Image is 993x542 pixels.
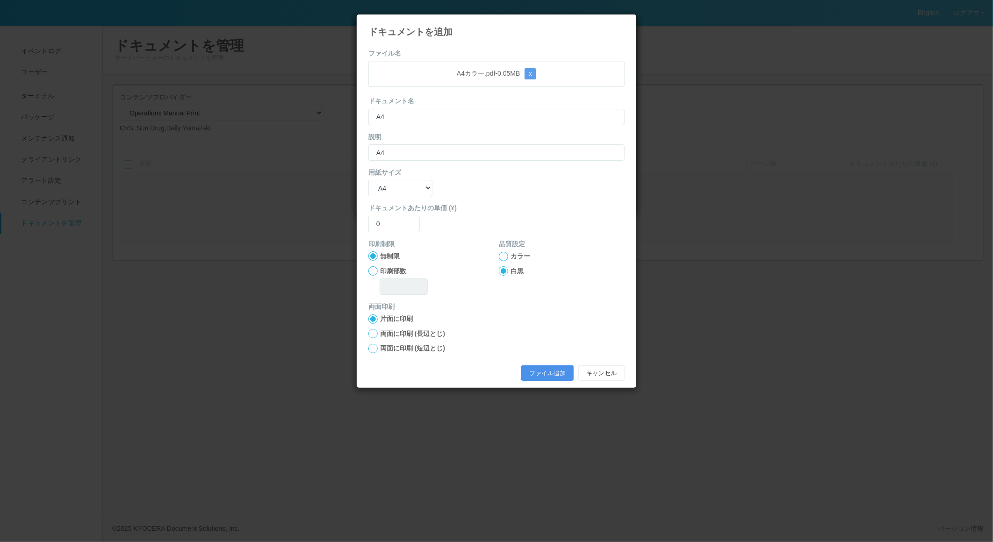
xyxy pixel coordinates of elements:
label: 無制限 [380,251,400,261]
label: 片面に印刷 [380,314,413,324]
p: A4カラー.pdf - 0.05 MB [376,68,617,79]
label: 用紙サイズ [368,168,401,178]
label: 印刷制限 [368,239,395,249]
label: 印刷部数 [380,266,406,276]
button: キャンセル [578,365,625,381]
h4: ドキュメントを追加 [368,27,625,37]
label: 両面に印刷 (長辺とじ) [380,329,445,339]
button: ファイル追加 [521,365,574,381]
label: ファイル名 [368,49,401,58]
label: 白黒 [511,266,524,276]
label: ドキュメント名 [368,96,414,106]
button: x [525,68,536,79]
label: 両面に印刷 (短辺とじ) [380,343,445,353]
label: ドキュメントあたりの単価 (¥) [368,203,625,213]
label: 説明 [368,132,381,142]
label: カラー [511,251,530,261]
label: 両面印刷 [368,302,395,312]
label: 品質設定 [499,239,525,249]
